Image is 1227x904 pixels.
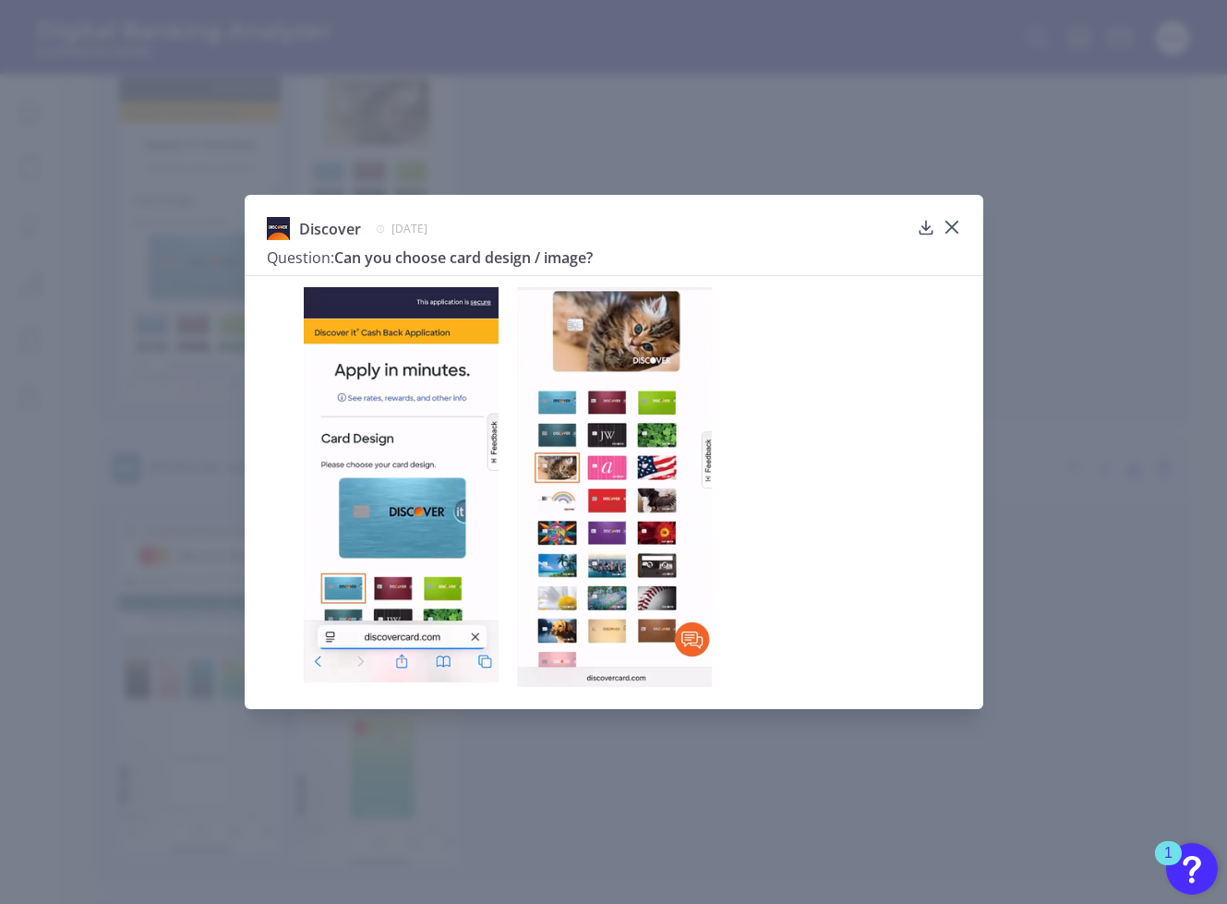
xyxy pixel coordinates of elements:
[267,247,334,268] span: Question:
[1166,843,1218,895] button: Open Resource Center, 1 new notification
[299,219,361,239] span: Discover
[267,247,909,268] h3: Can you choose card design / image?
[391,221,427,236] span: [DATE]
[1164,853,1173,877] div: 1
